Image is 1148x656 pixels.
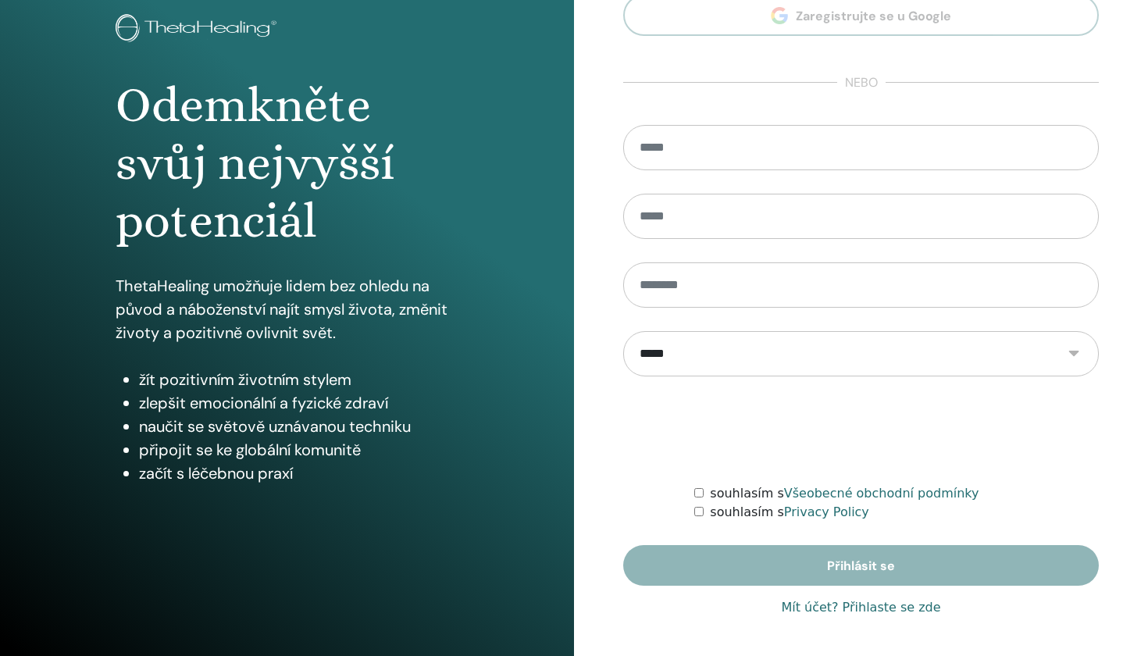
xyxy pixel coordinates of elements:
[781,598,940,617] a: Mít účet? Přihlaste se zde
[139,391,459,415] li: zlepšit emocionální a fyzické zdraví
[837,73,886,92] span: nebo
[139,368,459,391] li: žít pozitivním životním stylem
[784,486,979,501] a: Všeobecné obchodní podmínky
[139,438,459,462] li: připojit se ke globální komunitě
[139,462,459,485] li: začít s léčebnou praxí
[710,503,869,522] label: souhlasím s
[139,415,459,438] li: naučit se světově uznávanou techniku
[116,274,459,344] p: ThetaHealing umožňuje lidem bez ohledu na původ a náboženství najít smysl života, změnit životy a...
[710,484,979,503] label: souhlasím s
[743,400,980,461] iframe: reCAPTCHA
[784,504,869,519] a: Privacy Policy
[116,77,459,251] h1: Odemkněte svůj nejvyšší potenciál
